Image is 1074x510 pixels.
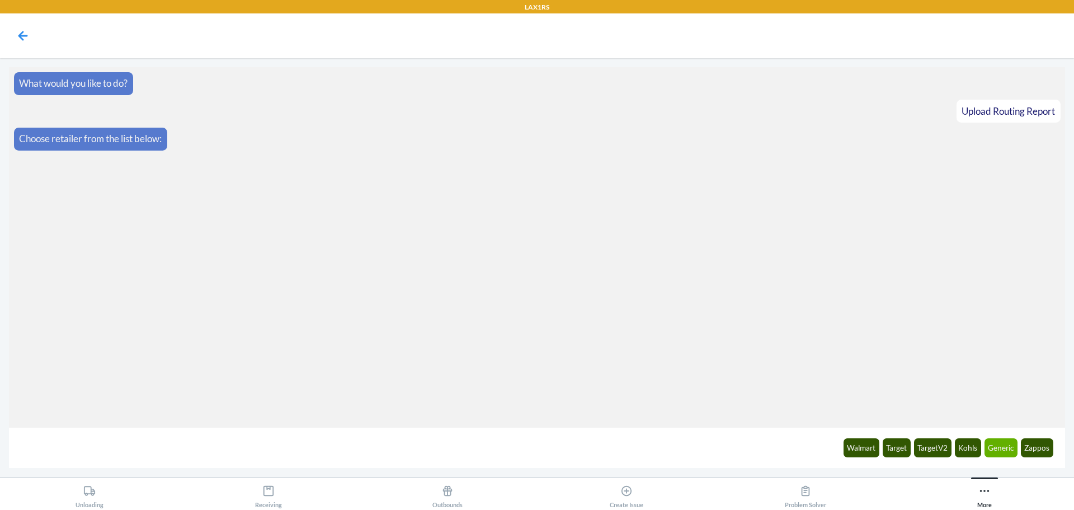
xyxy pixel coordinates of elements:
button: Problem Solver [716,478,895,508]
button: Outbounds [358,478,537,508]
div: Receiving [255,480,282,508]
button: Target [883,438,911,457]
button: Receiving [179,478,358,508]
button: Create Issue [537,478,716,508]
button: TargetV2 [914,438,952,457]
p: Choose retailer from the list below: [19,132,162,146]
div: Unloading [76,480,103,508]
span: Upload Routing Report [962,105,1055,117]
button: Walmart [844,438,880,457]
div: Create Issue [610,480,643,508]
button: Zappos [1021,438,1054,457]
button: More [895,478,1074,508]
div: More [977,480,992,508]
div: Problem Solver [785,480,826,508]
div: Outbounds [432,480,463,508]
p: What would you like to do? [19,76,128,91]
button: Kohls [955,438,982,457]
p: LAX1RS [525,2,549,12]
button: Generic [984,438,1018,457]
